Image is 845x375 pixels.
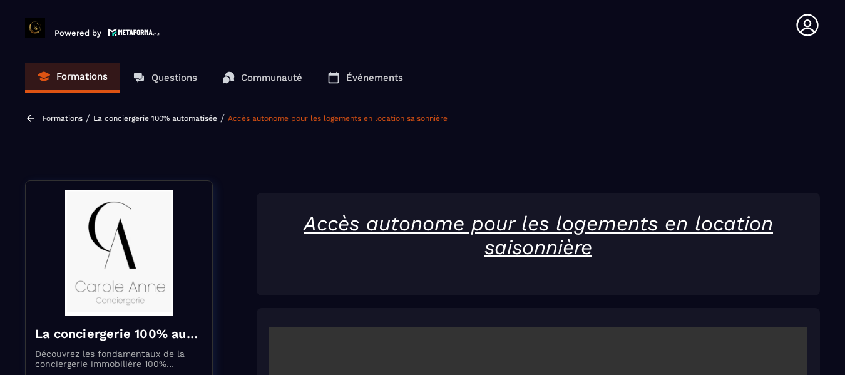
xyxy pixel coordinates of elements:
a: Formations [43,114,83,123]
a: La conciergerie 100% automatisée [93,114,217,123]
p: Découvrez les fondamentaux de la conciergerie immobilière 100% automatisée. Cette formation est c... [35,349,203,369]
img: banner [35,190,203,316]
p: Communauté [241,72,302,83]
p: Formations [56,71,108,82]
img: logo-branding [25,18,45,38]
u: Accès autonome pour les logements en location saisonnière [304,212,773,259]
a: Formations [25,63,120,93]
p: Powered by [54,28,101,38]
h4: La conciergerie 100% automatisée [35,325,203,342]
a: Questions [120,63,210,93]
p: Questions [151,72,197,83]
p: Événements [346,72,403,83]
a: Événements [315,63,416,93]
span: / [220,112,225,124]
img: logo [108,27,160,38]
a: Accès autonome pour les logements en location saisonnière [228,114,448,123]
span: / [86,112,90,124]
a: Communauté [210,63,315,93]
